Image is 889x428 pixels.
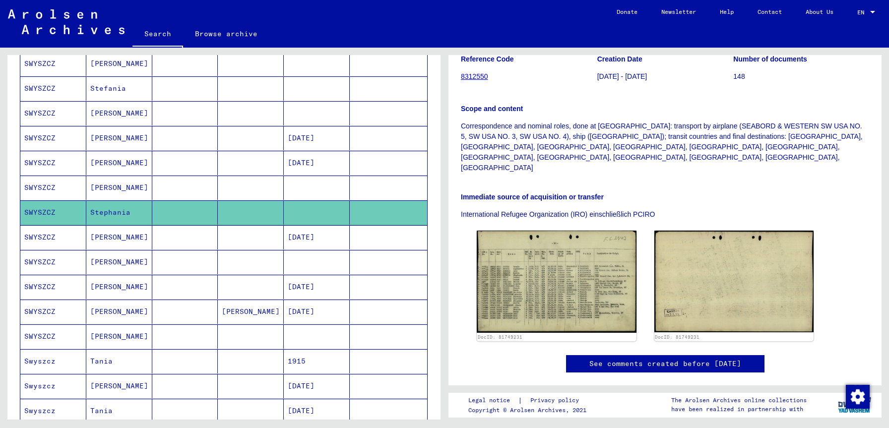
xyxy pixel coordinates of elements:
[284,275,350,299] mat-cell: [DATE]
[86,101,152,125] mat-cell: [PERSON_NAME]
[654,231,814,332] img: 002.jpg
[20,151,86,175] mat-cell: SWYSZCZ
[284,349,350,373] mat-cell: 1915
[86,225,152,249] mat-cell: [PERSON_NAME]
[671,396,807,405] p: The Arolsen Archives online collections
[20,225,86,249] mat-cell: SWYSZCZ
[857,9,868,16] span: EN
[461,55,514,63] b: Reference Code
[671,405,807,414] p: have been realized in partnership with
[86,126,152,150] mat-cell: [PERSON_NAME]
[284,225,350,249] mat-cell: [DATE]
[468,395,591,406] div: |
[478,334,522,340] a: DocID: 81749231
[20,200,86,225] mat-cell: SWYSZCZ
[461,209,869,220] p: International Refugee Organization (IRO) einschließlich PCIRO
[597,71,733,82] p: [DATE] - [DATE]
[86,300,152,324] mat-cell: [PERSON_NAME]
[522,395,591,406] a: Privacy policy
[86,349,152,373] mat-cell: Tania
[733,55,807,63] b: Number of documents
[86,151,152,175] mat-cell: [PERSON_NAME]
[86,52,152,76] mat-cell: [PERSON_NAME]
[468,406,591,415] p: Copyright © Arolsen Archives, 2021
[589,359,741,369] a: See comments created before [DATE]
[20,76,86,101] mat-cell: SWYSZCZ
[284,151,350,175] mat-cell: [DATE]
[597,55,642,63] b: Creation Date
[86,176,152,200] mat-cell: [PERSON_NAME]
[20,250,86,274] mat-cell: SWYSZCZ
[86,374,152,398] mat-cell: [PERSON_NAME]
[461,72,488,80] a: 8312550
[183,22,269,46] a: Browse archive
[20,300,86,324] mat-cell: SWYSZCZ
[20,374,86,398] mat-cell: Swyszcz
[86,200,152,225] mat-cell: Stephania
[20,275,86,299] mat-cell: SWYSZCZ
[20,399,86,423] mat-cell: Swyszcz
[20,176,86,200] mat-cell: SWYSZCZ
[284,374,350,398] mat-cell: [DATE]
[20,101,86,125] mat-cell: SWYSZCZ
[836,392,873,417] img: yv_logo.png
[733,71,869,82] p: 148
[284,126,350,150] mat-cell: [DATE]
[86,250,152,274] mat-cell: [PERSON_NAME]
[218,300,284,324] mat-cell: [PERSON_NAME]
[846,385,870,409] img: Change consent
[20,52,86,76] mat-cell: SWYSZCZ
[20,126,86,150] mat-cell: SWYSZCZ
[86,275,152,299] mat-cell: [PERSON_NAME]
[86,324,152,349] mat-cell: [PERSON_NAME]
[20,349,86,373] mat-cell: Swyszcz
[655,334,699,340] a: DocID: 81749231
[132,22,183,48] a: Search
[461,193,604,201] b: Immediate source of acquisition or transfer
[468,395,518,406] a: Legal notice
[284,399,350,423] mat-cell: [DATE]
[86,76,152,101] mat-cell: Stefania
[86,399,152,423] mat-cell: Tania
[284,300,350,324] mat-cell: [DATE]
[461,121,869,173] p: Correspondence and nominal roles, done at [GEOGRAPHIC_DATA]: transport by airplane (SEABORD & WES...
[477,231,636,333] img: 001.jpg
[8,9,125,34] img: Arolsen_neg.svg
[20,324,86,349] mat-cell: SWYSZCZ
[461,105,523,113] b: Scope and content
